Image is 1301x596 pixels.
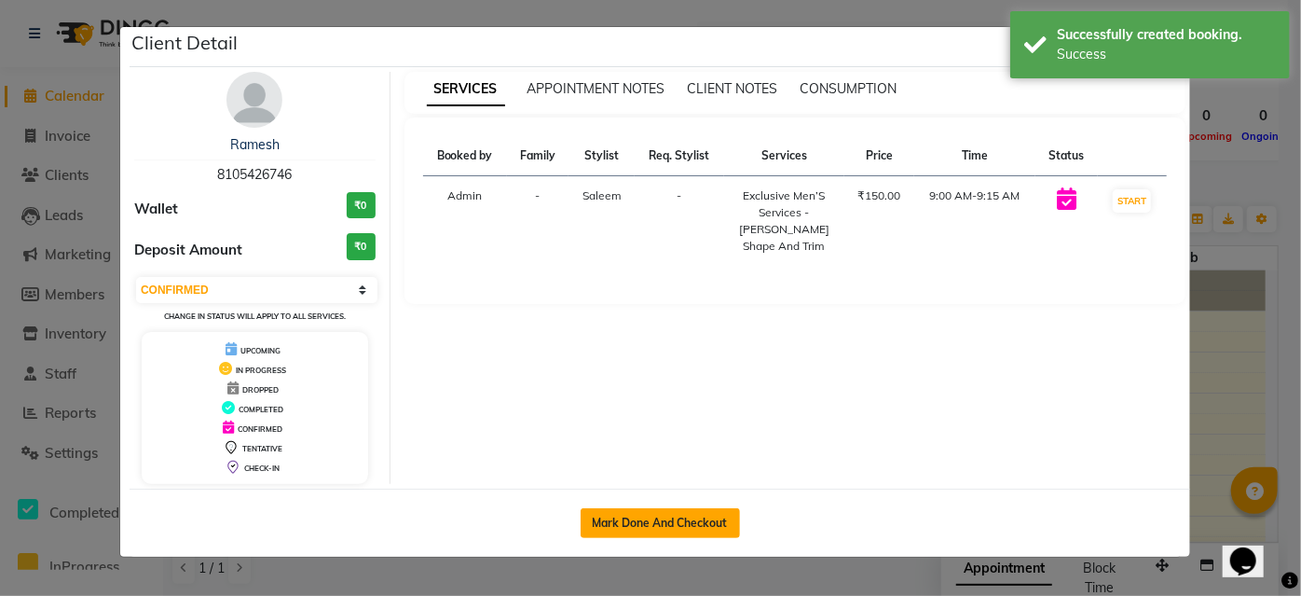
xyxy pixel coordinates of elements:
[914,136,1035,176] th: Time
[226,72,282,128] img: avatar
[131,29,238,57] h5: Client Detail
[801,80,897,97] span: CONSUMPTION
[581,508,740,538] button: Mark Done And Checkout
[134,240,242,261] span: Deposit Amount
[724,136,844,176] th: Services
[844,136,914,176] th: Price
[230,136,280,153] a: Ramesh
[347,233,376,260] h3: ₹0
[507,176,569,267] td: -
[427,73,505,106] span: SERVICES
[635,136,724,176] th: Req. Stylist
[134,199,178,220] span: Wallet
[236,366,286,375] span: IN PROGRESS
[507,136,569,176] th: Family
[164,312,346,321] small: Change in status will apply to all services.
[735,187,833,255] div: Exclusive Men’S Services - [PERSON_NAME] Shape And Trim
[239,405,283,414] span: COMPLETED
[635,176,724,267] td: -
[242,385,279,395] span: DROPPED
[582,188,622,202] span: Saleem
[347,192,376,219] h3: ₹0
[914,176,1035,267] td: 9:00 AM-9:15 AM
[217,166,292,183] span: 8105426746
[423,176,507,267] td: Admin
[688,80,778,97] span: CLIENT NOTES
[244,464,280,473] span: CHECK-IN
[1035,136,1098,176] th: Status
[1113,189,1151,213] button: START
[240,346,281,355] span: UPCOMING
[527,80,665,97] span: APPOINTMENT NOTES
[423,136,507,176] th: Booked by
[568,136,635,176] th: Stylist
[856,187,903,204] div: ₹150.00
[238,424,282,434] span: CONFIRMED
[1057,25,1276,45] div: Successfully created booking.
[1223,521,1282,577] iframe: chat widget
[1057,45,1276,64] div: Success
[242,444,282,453] span: TENTATIVE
